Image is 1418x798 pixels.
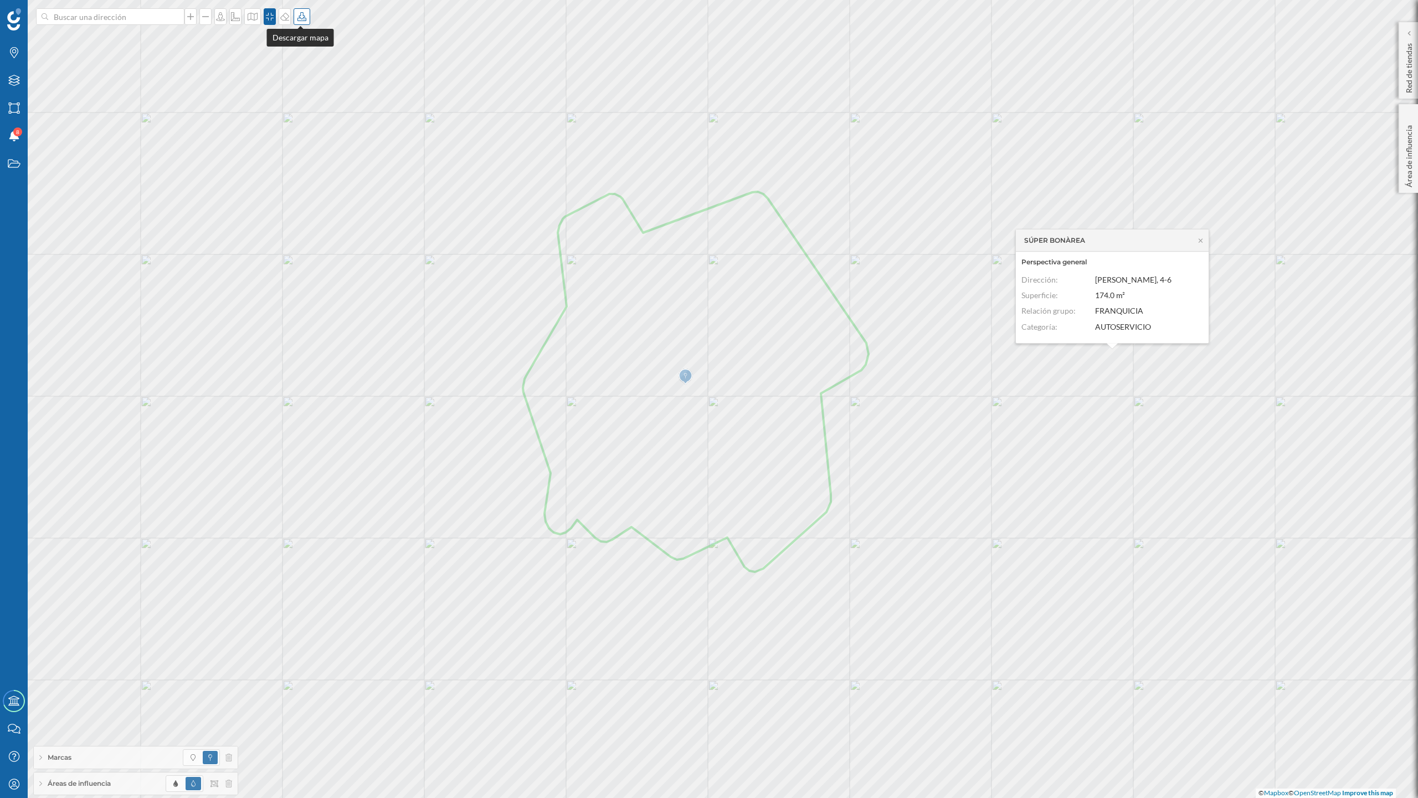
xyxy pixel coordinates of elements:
span: Categoría: [1021,322,1057,331]
span: [PERSON_NAME], 4-6 [1095,275,1172,284]
a: Mapbox [1264,789,1288,797]
span: Superficie: [1021,290,1058,300]
a: Improve this map [1342,789,1393,797]
img: Geoblink Logo [7,8,21,30]
span: 174.0 m² [1095,290,1125,300]
span: AUTOSERVICIO [1095,322,1151,331]
span: Marcas [48,753,71,763]
h6: Perspectiva general [1021,257,1203,267]
span: Relación grupo: [1021,306,1076,316]
p: Área de influencia [1404,121,1415,187]
span: Soporte [22,8,61,18]
span: SÚPER BONÀREA [1024,236,1085,245]
span: FRANQUICIA [1095,306,1143,316]
div: © © [1256,789,1396,798]
span: Áreas de influencia [48,779,111,789]
span: Dirección: [1021,275,1058,284]
span: 8 [16,126,19,137]
a: OpenStreetMap [1294,789,1341,797]
div: Descargar mapa [267,29,334,47]
p: Red de tiendas [1404,39,1415,93]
